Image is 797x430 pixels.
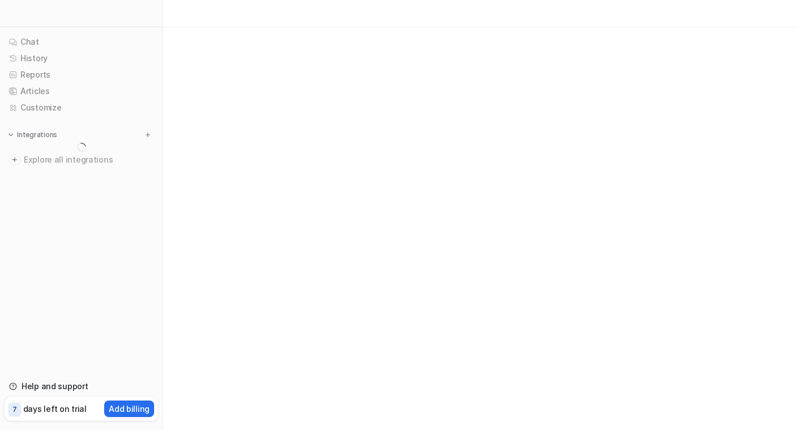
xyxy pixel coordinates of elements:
a: Explore all integrations [5,152,158,168]
p: 7 [12,405,17,415]
a: History [5,50,158,66]
img: explore all integrations [9,154,20,165]
button: Integrations [5,129,61,141]
a: Help and support [5,378,158,394]
img: expand menu [7,131,15,139]
a: Chat [5,34,158,50]
p: days left on trial [23,403,87,415]
p: Add billing [109,403,150,415]
a: Reports [5,67,158,83]
p: Integrations [17,130,57,139]
a: Customize [5,100,158,116]
a: Articles [5,83,158,99]
span: Explore all integrations [24,151,154,169]
img: menu_add.svg [144,131,152,139]
button: Add billing [104,401,154,417]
